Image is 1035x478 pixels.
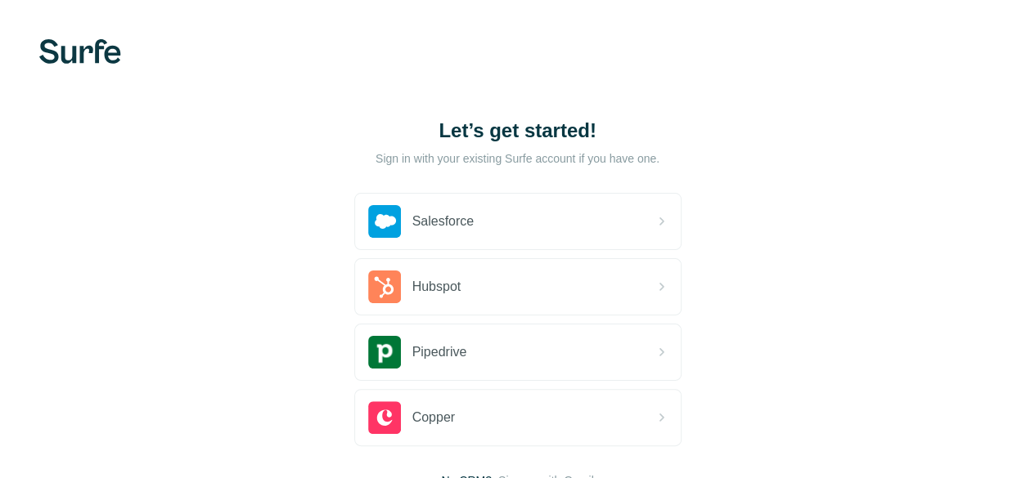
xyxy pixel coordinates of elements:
[412,408,455,427] span: Copper
[39,39,121,64] img: Surfe's logo
[354,118,682,144] h1: Let’s get started!
[412,212,475,231] span: Salesforce
[368,401,401,434] img: copper's logo
[376,150,659,167] p: Sign in with your existing Surfe account if you have one.
[368,270,401,303] img: hubspot's logo
[368,336,401,369] img: pipedrive's logo
[412,277,461,297] span: Hubspot
[412,342,467,362] span: Pipedrive
[368,205,401,238] img: salesforce's logo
